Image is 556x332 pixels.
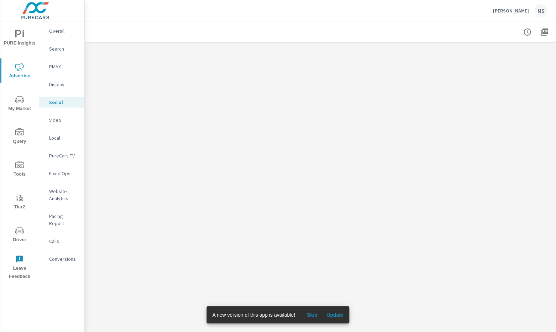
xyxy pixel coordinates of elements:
span: Driver [2,227,37,244]
p: Local [49,134,79,141]
div: Overall [39,26,84,36]
div: Calls [39,236,84,247]
span: Tools [2,161,37,178]
div: PureCars TV [39,150,84,161]
div: Display [39,79,84,90]
span: A new version of this app is available! [213,312,295,318]
div: Conversions [39,254,84,264]
p: Display [49,81,79,88]
span: PURE Insights [2,30,37,47]
p: [PERSON_NAME] [493,7,529,14]
button: Update [324,309,346,321]
div: nav menu [0,21,39,284]
div: Website Analytics [39,186,84,204]
div: MS [535,4,547,17]
span: Query [2,128,37,146]
span: Skip [304,312,321,318]
div: PMAX [39,61,84,72]
div: Search [39,43,84,54]
p: Website Analytics [49,188,79,202]
p: Video [49,116,79,124]
p: PMAX [49,63,79,70]
button: "Export Report to PDF" [537,25,552,39]
div: Local [39,133,84,143]
span: Update [326,312,343,318]
p: Calls [49,238,79,245]
span: My Market [2,95,37,113]
button: Skip [301,309,324,321]
div: Pacing Report [39,211,84,229]
p: Pacing Report [49,213,79,227]
div: Video [39,115,84,125]
p: Search [49,45,79,52]
span: Tier2 [2,194,37,211]
p: PureCars TV [49,152,79,159]
div: Social [39,97,84,108]
p: Social [49,99,79,106]
div: Fixed Ops [39,168,84,179]
p: Overall [49,27,79,35]
span: Advertise [2,63,37,80]
span: Leave Feedback [2,255,37,281]
p: Fixed Ops [49,170,79,177]
p: Conversions [49,255,79,263]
